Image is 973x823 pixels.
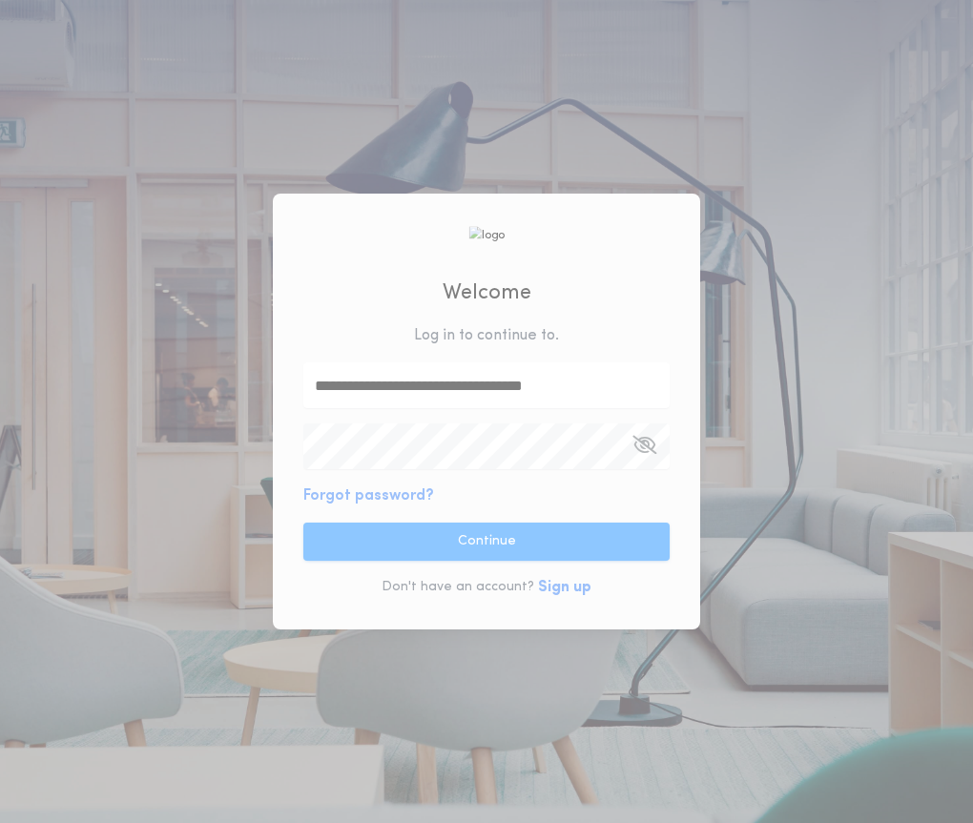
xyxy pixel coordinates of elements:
[468,226,505,244] img: logo
[538,576,591,599] button: Sign up
[443,278,531,309] h2: Welcome
[414,324,559,347] p: Log in to continue to .
[303,523,670,561] button: Continue
[382,578,534,597] p: Don't have an account?
[303,484,434,507] button: Forgot password?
